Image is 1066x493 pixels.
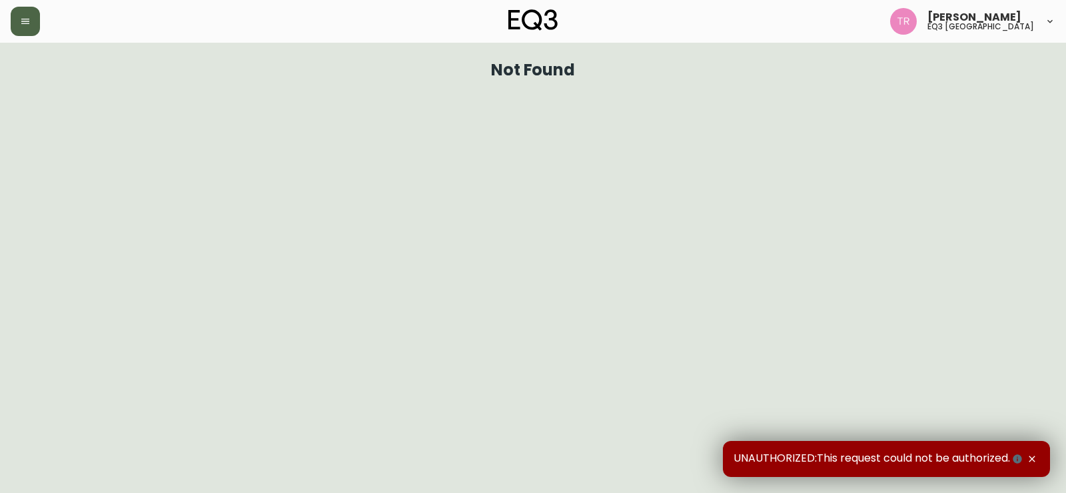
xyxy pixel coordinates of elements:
[890,8,917,35] img: 214b9049a7c64896e5c13e8f38ff7a87
[491,64,576,76] h1: Not Found
[734,452,1025,466] span: UNAUTHORIZED:This request could not be authorized.
[927,12,1021,23] span: [PERSON_NAME]
[508,9,558,31] img: logo
[927,23,1034,31] h5: eq3 [GEOGRAPHIC_DATA]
